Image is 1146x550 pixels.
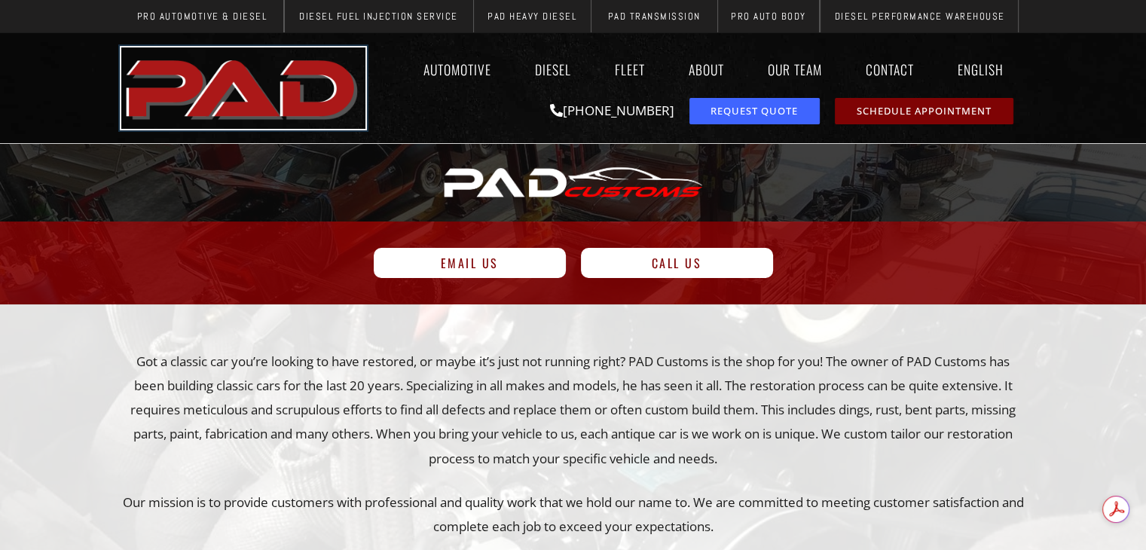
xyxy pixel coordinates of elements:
[121,47,365,129] a: pro automotive and diesel home page
[711,106,798,116] span: Request Quote
[753,52,836,87] a: Our Team
[581,248,773,278] a: Call Us
[121,490,1025,539] p: Our mission is to provide customers with professional and quality work that we hold our name to. ...
[121,47,365,129] img: The image shows the word "PAD" in bold, red, uppercase letters with a slight shadow effect.
[608,11,701,21] span: PAD Transmission
[943,52,1025,87] a: English
[857,106,992,116] span: Schedule Appointment
[440,160,707,205] img: PAD CUSTOMS logo with stylized white text, a red "CUSTOMS," and the outline of a car above the le...
[835,98,1013,124] a: schedule repair or service appointment
[731,11,806,21] span: Pro Auto Body
[487,11,576,21] span: PAD Heavy Diesel
[521,52,585,87] a: Diesel
[374,248,566,278] a: Email Us
[689,98,820,124] a: request a service or repair quote
[851,52,928,87] a: Contact
[137,11,267,21] span: Pro Automotive & Diesel
[365,52,1025,87] nav: Menu
[121,350,1025,471] p: Got a classic car you’re looking to have restored, or maybe it’s just not running right? PAD Cust...
[441,257,499,269] span: Email Us
[299,11,458,21] span: Diesel Fuel Injection Service
[652,257,702,269] span: Call Us
[834,11,1004,21] span: Diesel Performance Warehouse
[409,52,506,87] a: Automotive
[601,52,659,87] a: Fleet
[550,102,674,119] a: [PHONE_NUMBER]
[674,52,738,87] a: About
